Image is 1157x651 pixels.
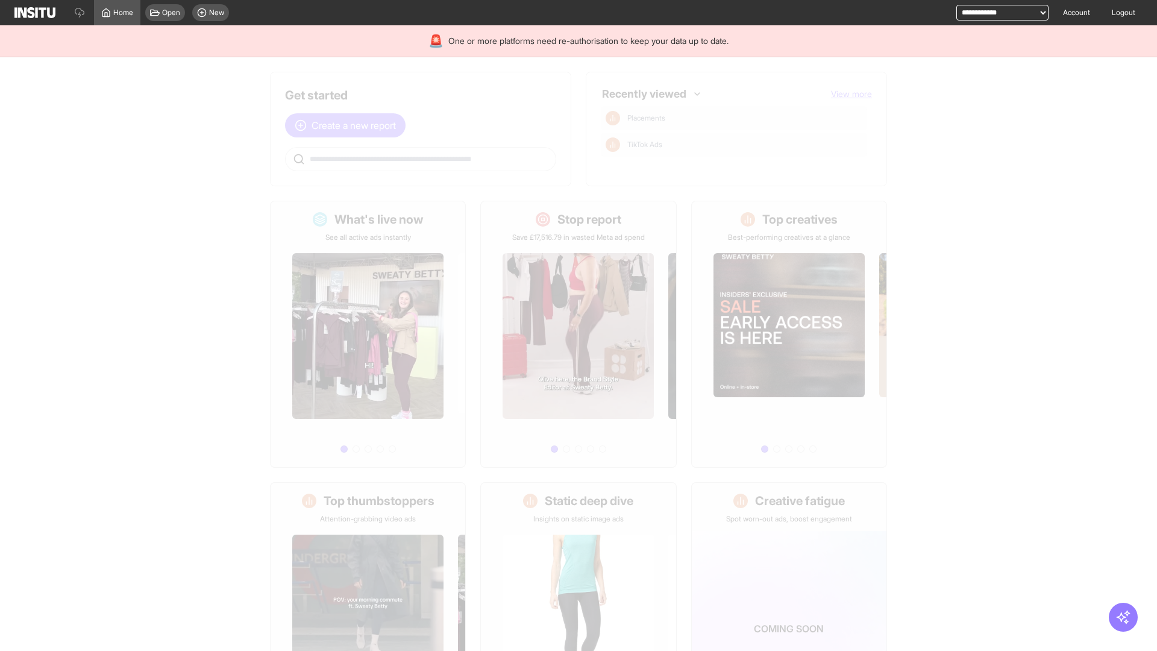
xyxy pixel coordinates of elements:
img: Logo [14,7,55,18]
span: New [209,8,224,17]
div: 🚨 [428,33,444,49]
span: Home [113,8,133,17]
span: Open [162,8,180,17]
span: One or more platforms need re-authorisation to keep your data up to date. [448,35,729,47]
